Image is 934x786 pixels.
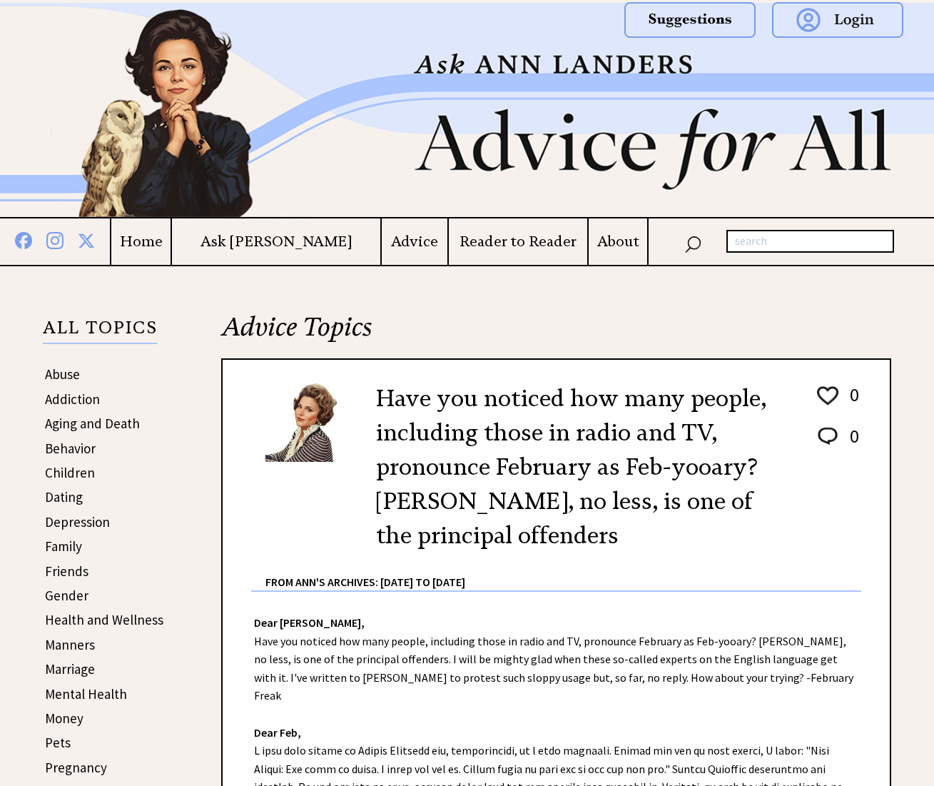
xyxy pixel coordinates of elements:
img: x%20blue.png [78,230,95,249]
a: Addiction [45,391,100,408]
a: Pets [45,734,71,751]
img: login.png [772,2,903,38]
a: Pregnancy [45,759,107,776]
img: search_nav.png [684,233,701,253]
a: Gender [45,587,88,604]
a: Behavior [45,440,96,457]
a: Reader to Reader [449,233,587,251]
img: heart_outline%201.png [815,383,841,408]
a: Manners [45,636,95,653]
div: From Ann's Archives: [DATE] to [DATE] [265,553,861,590]
strong: Dear Feb, [254,725,301,740]
td: 0 [843,424,860,462]
h2: Have you noticed how many people, including those in radio and TV, pronounce February as Feb-yooa... [376,381,793,553]
a: Depression [45,513,110,530]
a: Friends [45,563,88,580]
a: Family [45,538,82,555]
a: Ask [PERSON_NAME] [172,233,380,251]
img: facebook%20blue.png [15,229,32,249]
input: search [726,230,894,253]
a: Health and Wellness [45,611,163,628]
strong: Dear [PERSON_NAME], [254,615,365,630]
a: Dating [45,488,83,505]
a: Money [45,710,83,727]
h2: Advice Topics [221,310,891,358]
a: About [589,233,647,251]
a: Marriage [45,660,95,677]
td: 0 [843,383,860,423]
img: message_round%202.png [815,425,841,448]
a: Abuse [45,366,80,383]
img: instagram%20blue.png [46,229,64,249]
img: suggestions.png [624,2,756,38]
a: Children [45,464,95,481]
a: Home [111,233,171,251]
a: Advice [382,233,447,251]
p: ALL TOPICS [43,320,158,344]
a: Aging and Death [45,415,140,432]
a: Mental Health [45,685,127,702]
img: Ann6%20v2%20small.png [265,381,355,462]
